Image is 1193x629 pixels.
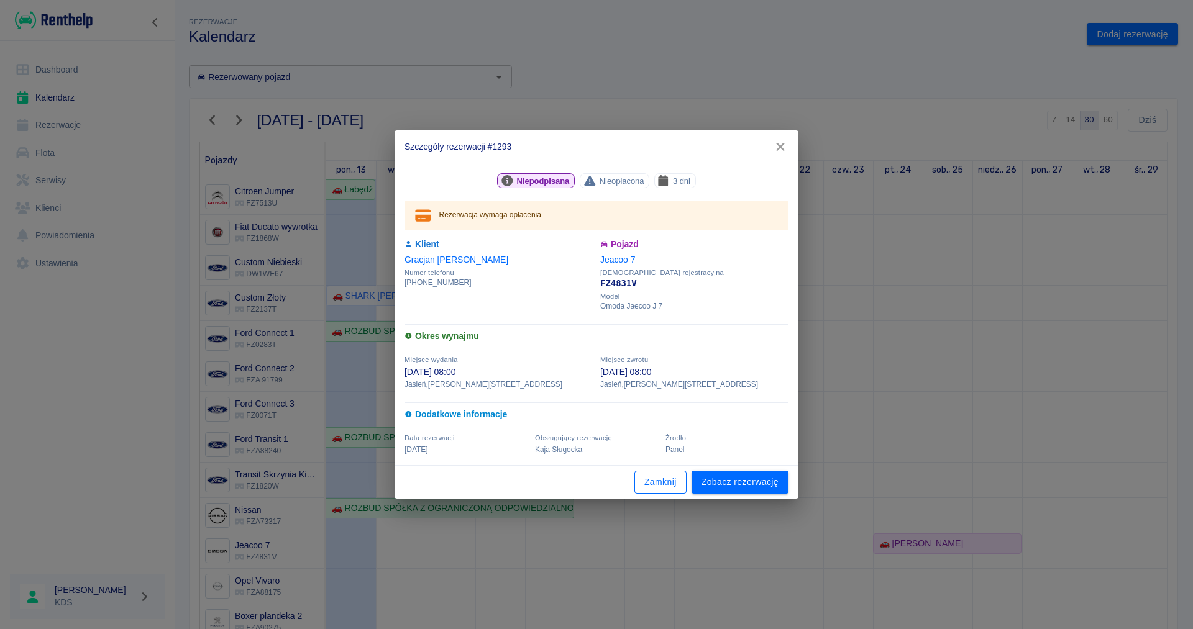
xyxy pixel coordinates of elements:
[665,434,686,441] span: Żrodło
[600,301,788,312] p: Omoda Jaecoo J 7
[535,434,612,441] span: Obsługujący rezerwację
[405,277,593,288] p: [PHONE_NUMBER]
[439,204,541,227] div: Rezerwacja wymaga opłacenia
[405,269,593,277] span: Numer telefonu
[665,444,788,455] p: Panel
[600,292,788,301] span: Model
[405,366,593,379] p: [DATE] 08:00
[600,379,788,390] p: Jasień , [PERSON_NAME][STREET_ADDRESS]
[395,130,798,163] h2: Szczegóły rezerwacji #1293
[535,444,658,455] p: Kaja Sługocka
[600,269,788,277] span: [DEMOGRAPHIC_DATA] rejestracyjna
[600,277,788,290] p: FZ4831V
[668,174,695,188] span: 3 dni
[634,471,687,494] button: Zamknij
[405,444,528,455] p: [DATE]
[512,174,575,188] span: Niepodpisana
[692,471,788,494] a: Zobacz rezerwację
[600,356,648,363] span: Miejsce zwrotu
[405,255,508,265] a: Gracjan [PERSON_NAME]
[405,356,458,363] span: Miejsce wydania
[405,330,788,343] h6: Okres wynajmu
[600,366,788,379] p: [DATE] 08:00
[600,255,635,265] a: Jeacoo 7
[405,379,593,390] p: Jasień , [PERSON_NAME][STREET_ADDRESS]
[600,238,788,251] h6: Pojazd
[405,434,455,441] span: Data rezerwacji
[595,174,649,188] span: Nieopłacona
[405,238,593,251] h6: Klient
[405,408,788,421] h6: Dodatkowe informacje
